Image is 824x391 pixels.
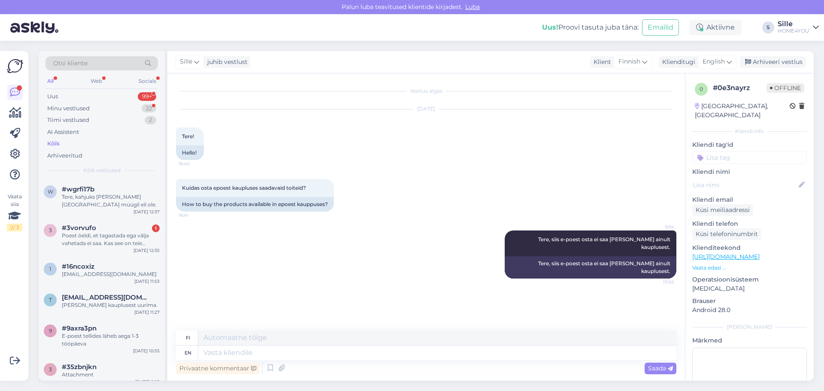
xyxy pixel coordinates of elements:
[53,59,88,68] span: Otsi kliente
[692,151,807,164] input: Lisa tag
[692,228,761,240] div: Küsi telefoninumbrit
[7,224,22,231] div: 2 / 3
[692,140,807,149] p: Kliendi tag'id
[62,270,160,278] div: [EMAIL_ADDRESS][DOMAIN_NAME]
[692,323,807,331] div: [PERSON_NAME]
[695,102,790,120] div: [GEOGRAPHIC_DATA], [GEOGRAPHIC_DATA]
[538,236,672,250] span: Tere, siis e-poest osta ei saa [PERSON_NAME] ainult kauplusest.
[692,306,807,315] p: Android 28.0
[692,167,807,176] p: Kliendi nimi
[463,3,482,11] span: Luba
[713,83,766,93] div: # 0e3nayrz
[692,275,807,284] p: Operatsioonisüsteem
[47,92,58,101] div: Uus
[204,58,248,67] div: juhib vestlust
[137,76,158,87] div: Socials
[47,104,90,113] div: Minu vestlused
[142,104,156,113] div: 22
[505,256,676,279] div: Tere, siis e-poest osta ei saa [PERSON_NAME] ainult kauplusest.
[135,379,160,385] div: [DATE] 9:25
[133,247,160,254] div: [DATE] 12:35
[692,336,807,345] p: Märkmed
[692,264,807,272] p: Vaata edasi ...
[7,58,23,74] img: Askly Logo
[180,57,192,67] span: Sille
[47,128,79,136] div: AI Assistent
[62,332,160,348] div: E-poest tellides läheb aega 1-3 tööpäeva
[176,105,676,113] div: [DATE]
[49,366,52,373] span: 3
[62,371,160,379] div: Attachment
[62,224,96,232] span: #3vorvufo
[133,348,160,354] div: [DATE] 10:55
[49,327,52,334] span: 9
[692,127,807,135] div: Kliendi info
[590,58,611,67] div: Klient
[179,212,211,218] span: 16:41
[62,185,94,193] span: #wgrfi17b
[693,180,797,190] input: Lisa nimi
[62,294,151,301] span: taisi.undrus@gmail.com
[692,284,807,293] p: [MEDICAL_DATA]
[542,22,639,33] div: Proovi tasuta juba täna:
[692,297,807,306] p: Brauser
[7,193,22,231] div: Vaata siia
[49,297,52,303] span: t
[47,139,60,148] div: Kõik
[692,219,807,228] p: Kliendi telefon
[692,195,807,204] p: Kliendi email
[689,20,742,35] div: Aktiivne
[138,92,156,101] div: 99+
[62,363,97,371] span: #35zbnjkn
[47,116,89,124] div: Tiimi vestlused
[62,193,160,209] div: Tere, kahjuks [PERSON_NAME] [GEOGRAPHIC_DATA] müügil eil ole.
[62,301,160,309] div: [PERSON_NAME] kauplusest uurima.
[185,346,191,360] div: en
[176,197,334,212] div: How to buy the products available in epoest kauppuses?
[176,363,260,374] div: Privaatne kommentaar
[89,76,104,87] div: Web
[176,87,676,95] div: Vestlus algas
[762,21,774,33] div: S
[182,185,306,191] span: Kuidas osta epoest kaupluses saadavaid toiteid?
[176,145,204,160] div: Hello!
[62,232,160,247] div: Poest öeldi, et tagastada ega välja vahetada ei saa. Kas see on teie tavapärane reegel või iga po...
[49,266,51,272] span: 1
[62,324,97,332] span: #9axra3pn
[49,227,52,233] span: 3
[659,58,695,67] div: Klienditugi
[692,253,760,261] a: [URL][DOMAIN_NAME]
[642,224,674,230] span: Sille
[692,204,753,216] div: Küsi meiliaadressi
[648,364,673,372] span: Saada
[642,279,674,285] span: 17:05
[179,161,211,167] span: 16:40
[542,23,558,31] b: Uus!
[778,21,809,27] div: Sille
[778,27,809,34] div: HOME4YOU
[152,224,160,232] div: 1
[703,57,725,67] span: English
[642,19,679,36] button: Emailid
[182,133,194,139] span: Tere!
[700,86,703,92] span: 0
[134,309,160,315] div: [DATE] 11:27
[145,116,156,124] div: 2
[45,76,55,87] div: All
[134,278,160,285] div: [DATE] 11:53
[618,57,640,67] span: Finnish
[62,263,94,270] span: #16ncoxiz
[740,56,806,68] div: Arhiveeri vestlus
[778,21,819,34] a: SilleHOME4YOU
[186,330,190,345] div: fi
[83,167,121,174] span: Kõik vestlused
[133,209,160,215] div: [DATE] 12:37
[47,152,82,160] div: Arhiveeritud
[692,243,807,252] p: Klienditeekond
[766,83,804,93] span: Offline
[48,188,53,195] span: w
